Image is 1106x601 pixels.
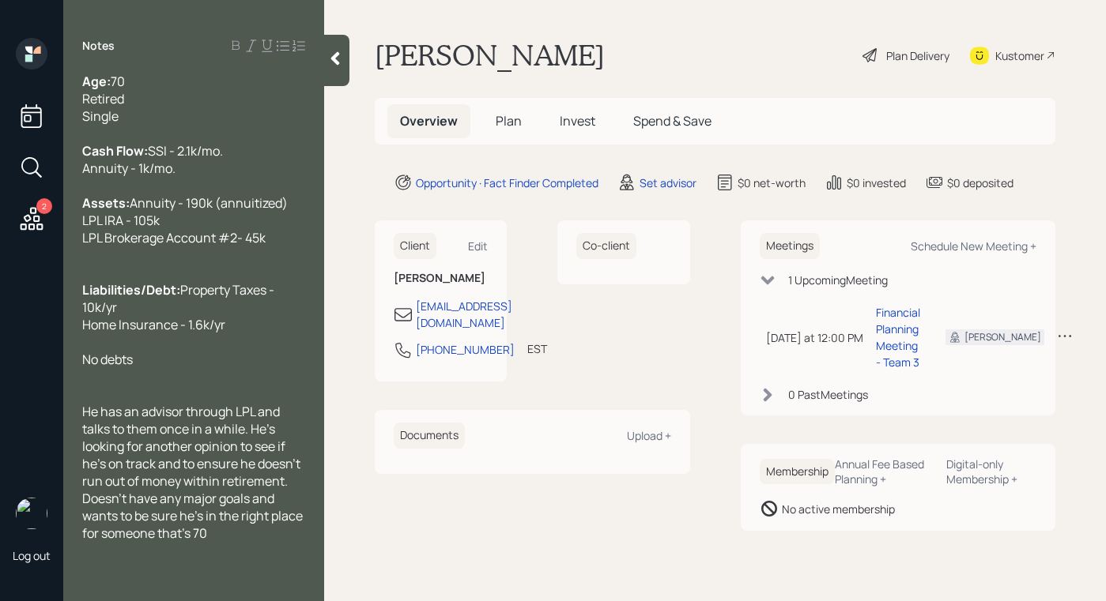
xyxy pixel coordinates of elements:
h6: Meetings [760,233,820,259]
img: aleksandra-headshot.png [16,498,47,529]
span: Overview [400,112,458,130]
div: Annual Fee Based Planning + [835,456,934,486]
div: [EMAIL_ADDRESS][DOMAIN_NAME] [416,298,512,331]
div: EST [527,340,547,357]
span: Spend & Save [633,112,712,130]
div: [DATE] at 12:00 PM [766,329,863,346]
label: Notes [82,38,115,54]
span: 70 Retired Single [82,73,125,125]
div: 2 [36,198,52,214]
div: No active membership [782,501,895,517]
div: Log out [13,548,51,563]
div: Financial Planning Meeting - Team 3 [876,304,920,370]
span: Invest [560,112,595,130]
div: $0 net-worth [738,175,806,191]
div: 0 Past Meeting s [788,386,868,403]
div: $0 invested [847,175,906,191]
span: Assets: [82,194,130,212]
div: Edit [468,239,488,254]
div: Schedule New Meeting + [911,239,1036,254]
span: No debts [82,351,133,368]
h6: [PERSON_NAME] [394,272,488,285]
span: Annuity - 190k (annuitized) LPL IRA - 105k LPL Brokerage Account #2- 45k [82,194,288,246]
h6: Documents [394,423,465,449]
div: Opportunity · Fact Finder Completed [416,175,598,191]
div: 1 Upcoming Meeting [788,272,888,288]
span: He has an advisor through LPL and talks to them once in a while. He's looking for another opinion... [82,403,305,542]
div: Upload + [627,428,671,443]
span: Age: [82,73,111,90]
h6: Co-client [576,233,636,259]
div: [PHONE_NUMBER] [416,341,515,358]
div: [PERSON_NAME] [964,330,1041,344]
span: Liabilities/Debt: [82,281,180,299]
span: Property Taxes - 10k/yr Home Insurance - 1.6k/yr [82,281,277,333]
h1: [PERSON_NAME] [375,38,605,73]
span: Plan [496,112,522,130]
div: Digital-only Membership + [946,456,1036,486]
div: Set advisor [640,175,696,191]
div: Plan Delivery [886,47,949,64]
h6: Membership [760,459,835,485]
div: Kustomer [995,47,1044,64]
span: SSI - 2.1k/mo. Annuity - 1k/mo. [82,142,223,177]
span: Cash Flow: [82,142,148,160]
h6: Client [394,233,436,259]
div: $0 deposited [947,175,1014,191]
